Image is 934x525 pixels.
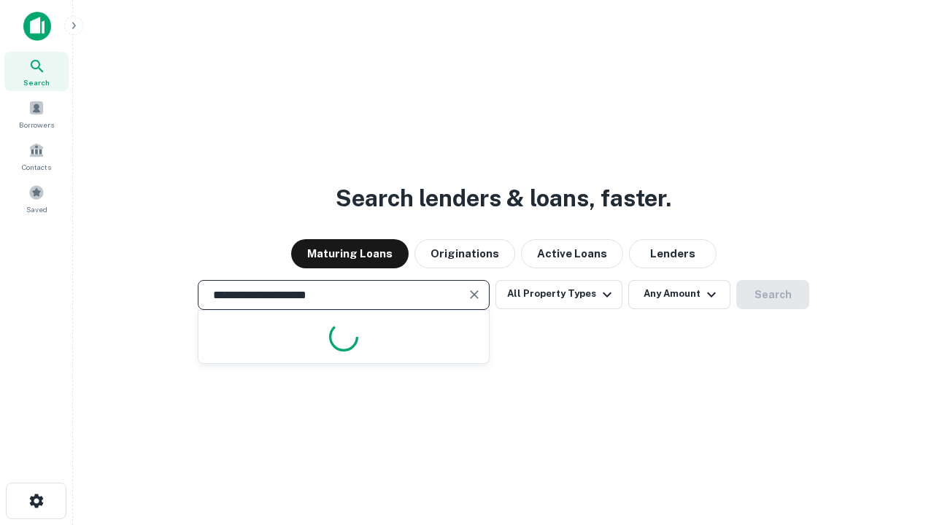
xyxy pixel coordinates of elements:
[629,239,717,268] button: Lenders
[23,77,50,88] span: Search
[19,119,54,131] span: Borrowers
[291,239,409,268] button: Maturing Loans
[4,94,69,133] a: Borrowers
[414,239,515,268] button: Originations
[521,239,623,268] button: Active Loans
[464,284,485,305] button: Clear
[861,362,934,432] iframe: Chat Widget
[4,136,69,176] a: Contacts
[22,161,51,173] span: Contacts
[4,52,69,91] a: Search
[628,280,730,309] button: Any Amount
[26,203,47,215] span: Saved
[336,181,671,216] h3: Search lenders & loans, faster.
[495,280,622,309] button: All Property Types
[4,179,69,218] a: Saved
[23,12,51,41] img: capitalize-icon.png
